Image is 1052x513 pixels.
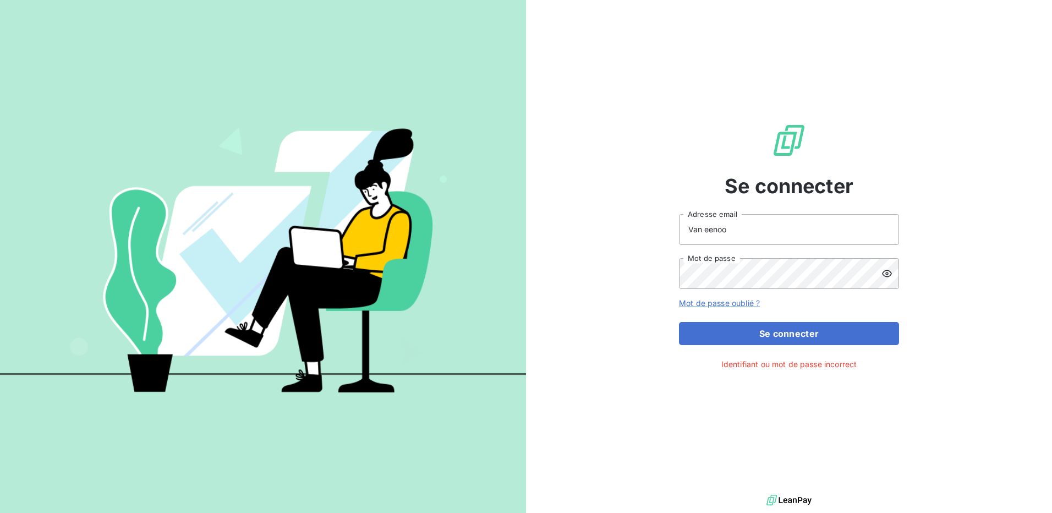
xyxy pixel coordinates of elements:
input: placeholder [679,214,899,245]
button: Se connecter [679,322,899,345]
span: Se connecter [725,171,853,201]
a: Mot de passe oublié ? [679,298,760,308]
span: Identifiant ou mot de passe incorrect [721,358,857,370]
img: Logo LeanPay [771,123,807,158]
img: logo [766,492,812,509]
